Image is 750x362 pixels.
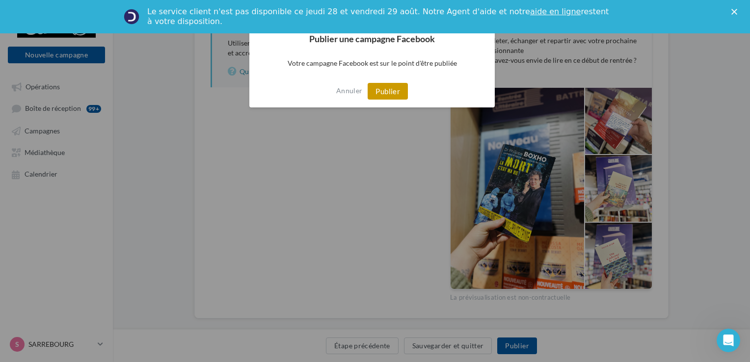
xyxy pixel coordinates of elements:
[530,7,581,16] a: aide en ligne
[368,83,408,100] button: Publier
[147,7,611,26] div: Le service client n'est pas disponible ce jeudi 28 et vendredi 29 août. Notre Agent d'aide et not...
[731,9,741,15] div: Fermer
[249,26,495,51] h2: Publier une campagne Facebook
[249,51,495,75] p: Votre campagne Facebook est sur le point d'être publiée
[124,9,139,25] img: Profile image for Service-Client
[717,329,740,352] iframe: Intercom live chat
[336,83,362,99] button: Annuler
